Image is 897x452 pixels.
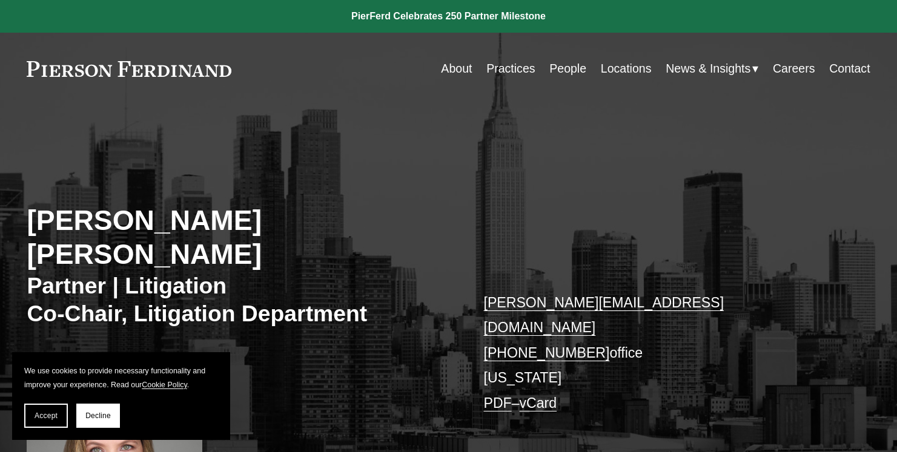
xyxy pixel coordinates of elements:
[27,272,448,327] h3: Partner | Litigation Co-Chair, Litigation Department
[520,395,557,411] a: vCard
[666,57,758,80] a: folder dropdown
[773,57,815,80] a: Careers
[829,57,870,80] a: Contact
[12,352,230,440] section: Cookie banner
[486,57,535,80] a: Practices
[24,364,218,391] p: We use cookies to provide necessary functionality and improve your experience. Read our .
[666,58,750,79] span: News & Insights
[35,411,58,420] span: Accept
[484,295,724,336] a: [PERSON_NAME][EMAIL_ADDRESS][DOMAIN_NAME]
[484,290,835,416] p: office [US_STATE] –
[24,404,68,428] button: Accept
[549,57,586,80] a: People
[27,204,448,272] h2: [PERSON_NAME] [PERSON_NAME]
[441,57,472,80] a: About
[142,381,187,389] a: Cookie Policy
[484,345,610,361] a: [PHONE_NUMBER]
[85,411,111,420] span: Decline
[601,57,652,80] a: Locations
[76,404,120,428] button: Decline
[484,395,512,411] a: PDF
